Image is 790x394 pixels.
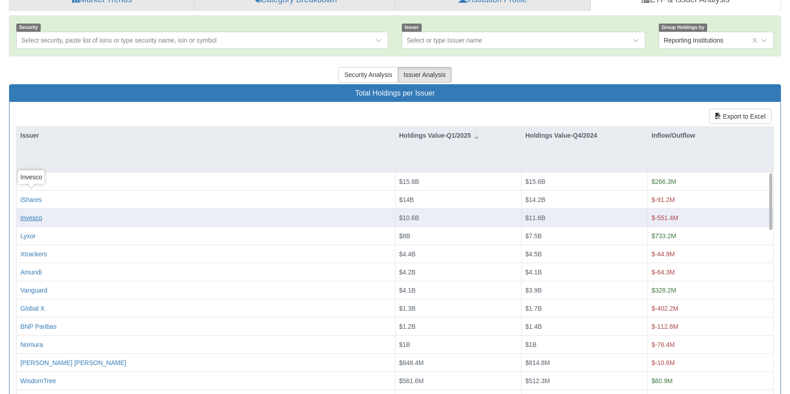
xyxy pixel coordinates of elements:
span: $1.4B [525,323,542,330]
button: Invesco [20,213,42,222]
span: $4.5B [525,250,542,258]
button: iShares [20,195,42,204]
span: $4.4B [399,250,416,258]
span: $-112.6M [652,323,678,330]
button: Issuer Analysis [398,67,452,82]
span: $561.6M [399,377,424,384]
span: $328.2M [652,287,676,294]
span: $733.2M [652,232,676,240]
span: $14B [399,196,414,203]
span: $-10.6M [652,359,675,366]
div: Holdings Value-Q4/2024 [522,127,647,144]
span: $14.2B [525,196,545,203]
div: Invesco [18,170,44,184]
span: $4.2B [399,269,416,276]
span: $7.5B [525,232,542,240]
span: $10.6B [399,214,419,221]
div: Select or type Issuer name [407,36,482,45]
button: Lyxor [20,231,36,240]
span: $3.9B [525,287,542,294]
span: $60.9M [652,377,673,384]
span: $1B [399,341,410,348]
span: $-551.4M [652,214,678,221]
span: Issuer [402,24,422,31]
div: Holdings Value-Q1/2025 [395,127,521,144]
button: Vanguard [20,286,48,295]
span: $-402.2M [652,305,678,312]
span: $266.3M [652,178,676,185]
div: Inflow/Outflow [648,127,773,144]
button: Amundi [20,268,42,277]
span: $8B [399,232,410,240]
span: $512.3M [525,377,550,384]
span: $15.8B [399,178,419,185]
span: $1B [525,341,537,348]
button: Nomura [20,340,43,349]
button: Export to Excel [709,109,771,124]
span: $-76.4M [652,341,675,348]
button: Global X [20,304,45,313]
span: $-44.9M [652,250,675,258]
span: $1.3B [399,305,416,312]
span: $1.7B [525,305,542,312]
span: $814.8M [525,359,550,366]
button: WisdomTree [20,376,56,385]
span: $11.6B [525,214,545,221]
span: $4.1B [525,269,542,276]
button: [PERSON_NAME] [PERSON_NAME] [20,358,126,367]
h3: Total Holdings per Issuer [16,89,774,97]
span: Security [16,24,41,31]
div: Reporting Institutions [664,36,723,45]
button: Xtrackers [20,250,47,259]
span: $848.4M [399,359,424,366]
div: Issuer [17,127,395,144]
button: BNP Paribas [20,322,57,331]
span: $4.1B [399,287,416,294]
span: $-64.3M [652,269,675,276]
span: Group Holdings by [659,24,707,31]
span: $15.6B [525,178,545,185]
button: Security Analysis [338,67,398,82]
span: $-91.2M [652,196,675,203]
div: Select security, paste list of isins or type security name, isin or symbol [21,36,217,45]
span: $1.2B [399,323,416,330]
